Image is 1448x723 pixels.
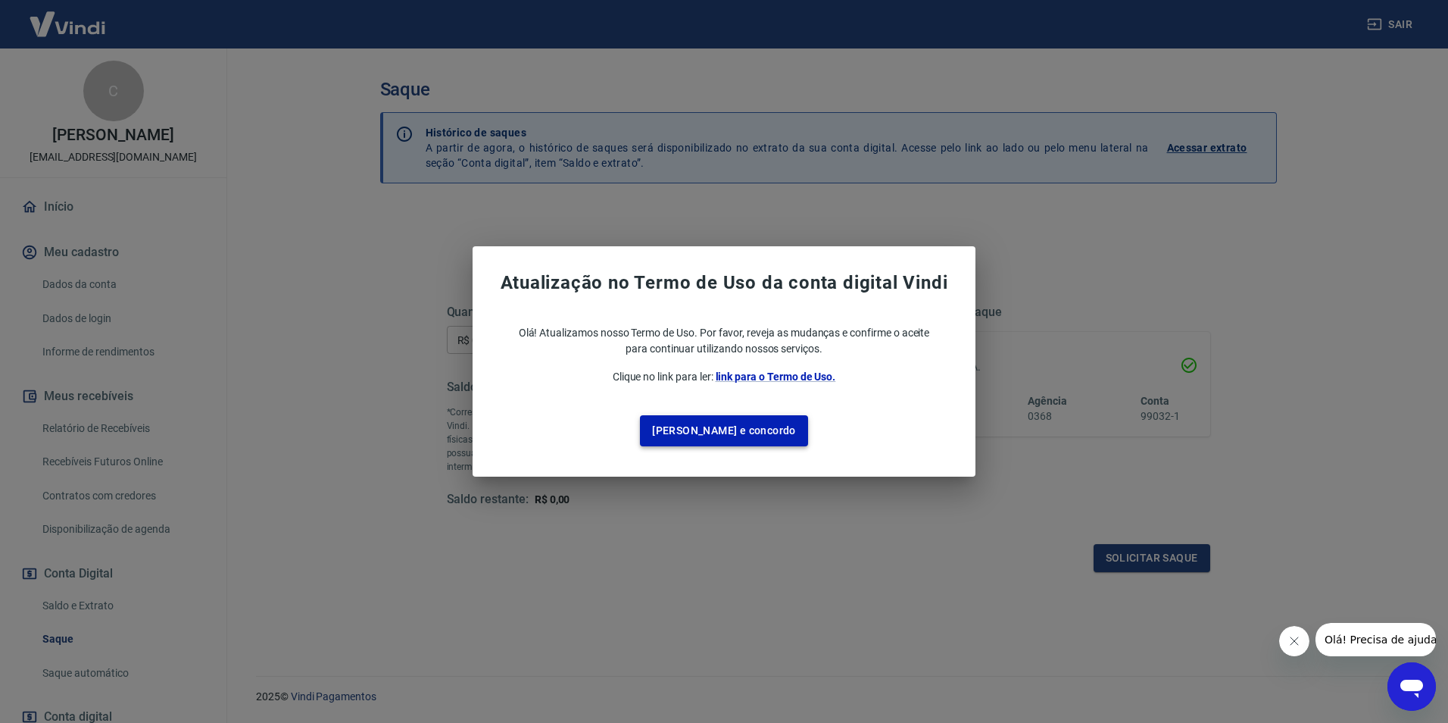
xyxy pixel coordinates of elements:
button: [PERSON_NAME] e concordo [640,415,808,446]
iframe: Mensagem da empresa [1315,623,1436,656]
a: link para o Termo de Uso. [716,371,836,383]
p: Clique no link para ler: [479,369,969,385]
span: Atualização no Termo de Uso da conta digital Vindi [479,271,969,295]
p: Olá! Atualizamos nosso Termo de Uso. Por favor, reveja as mudanças e confirme o aceite para conti... [479,325,969,357]
span: Olá! Precisa de ajuda? [9,11,127,23]
iframe: Botão para abrir a janela de mensagens [1387,662,1436,711]
iframe: Fechar mensagem [1279,626,1309,656]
